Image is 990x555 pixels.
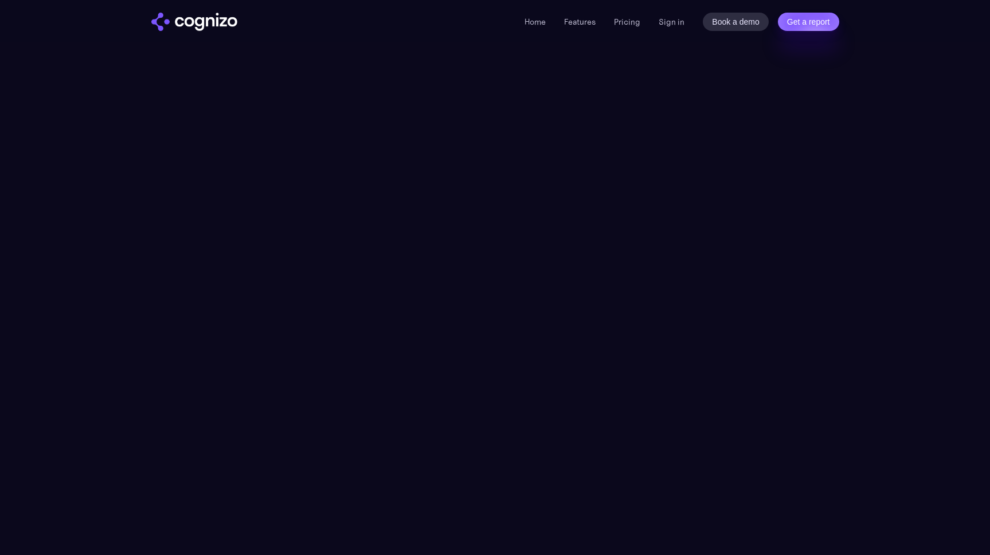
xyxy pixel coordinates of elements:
a: Home [525,17,546,27]
a: Book a demo [703,13,769,31]
a: Pricing [614,17,640,27]
a: Features [564,17,596,27]
img: cognizo logo [151,13,237,31]
a: Get a report [778,13,839,31]
a: Sign in [659,15,684,29]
